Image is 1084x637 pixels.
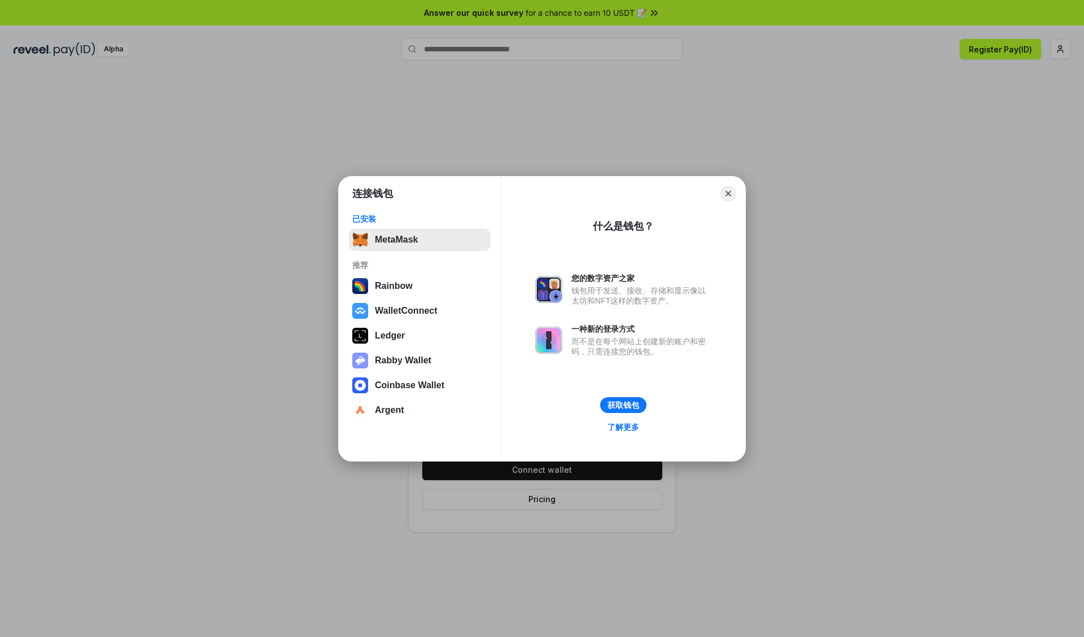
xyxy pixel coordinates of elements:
[720,186,736,201] button: Close
[349,300,491,322] button: WalletConnect
[607,422,639,432] div: 了解更多
[349,275,491,297] button: Rainbow
[352,278,368,294] img: svg+xml,%3Csvg%20width%3D%22120%22%20height%3D%22120%22%20viewBox%3D%220%200%20120%20120%22%20fil...
[375,281,413,291] div: Rainbow
[349,324,491,347] button: Ledger
[352,353,368,368] img: svg+xml,%3Csvg%20xmlns%3D%22http%3A%2F%2Fwww.w3.org%2F2000%2Fsvg%22%20fill%3D%22none%22%20viewBox...
[375,355,431,366] div: Rabby Wallet
[571,285,711,306] div: 钱包用于发送、接收、存储和显示像以太坊和NFT这样的数字资产。
[349,374,491,397] button: Coinbase Wallet
[352,303,368,319] img: svg+xml,%3Csvg%20width%3D%2228%22%20height%3D%2228%22%20viewBox%3D%220%200%2028%2028%22%20fill%3D...
[375,405,404,415] div: Argent
[352,260,487,270] div: 推荐
[352,402,368,418] img: svg+xml,%3Csvg%20width%3D%2228%22%20height%3D%2228%22%20viewBox%3D%220%200%2028%2028%22%20fill%3D...
[593,219,654,233] div: 什么是钱包？
[571,324,711,334] div: 一种新的登录方式
[375,380,444,390] div: Coinbase Wallet
[571,273,711,283] div: 您的数字资产之家
[600,397,646,413] button: 获取钱包
[571,336,711,357] div: 而不是在每个网站上创建新的账户和密码，只需连接您的钱包。
[352,232,368,248] img: svg+xml,%3Csvg%20fill%3D%22none%22%20height%3D%2233%22%20viewBox%3D%220%200%2035%2033%22%20width%...
[535,276,562,303] img: svg+xml,%3Csvg%20xmlns%3D%22http%3A%2F%2Fwww.w3.org%2F2000%2Fsvg%22%20fill%3D%22none%22%20viewBox...
[535,327,562,354] img: svg+xml,%3Csvg%20xmlns%3D%22http%3A%2F%2Fwww.w3.org%2F2000%2Fsvg%22%20fill%3D%22none%22%20viewBox...
[607,400,639,410] div: 获取钱包
[352,377,368,393] img: svg+xml,%3Csvg%20width%3D%2228%22%20height%3D%2228%22%20viewBox%3D%220%200%2028%2028%22%20fill%3D...
[349,229,491,251] button: MetaMask
[375,331,405,341] div: Ledger
[352,187,393,200] h1: 连接钱包
[349,399,491,421] button: Argent
[601,420,646,434] a: 了解更多
[349,349,491,372] button: Rabby Wallet
[375,306,438,316] div: WalletConnect
[352,214,487,224] div: 已安装
[375,235,418,245] div: MetaMask
[352,328,368,344] img: svg+xml,%3Csvg%20xmlns%3D%22http%3A%2F%2Fwww.w3.org%2F2000%2Fsvg%22%20width%3D%2228%22%20height%3...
